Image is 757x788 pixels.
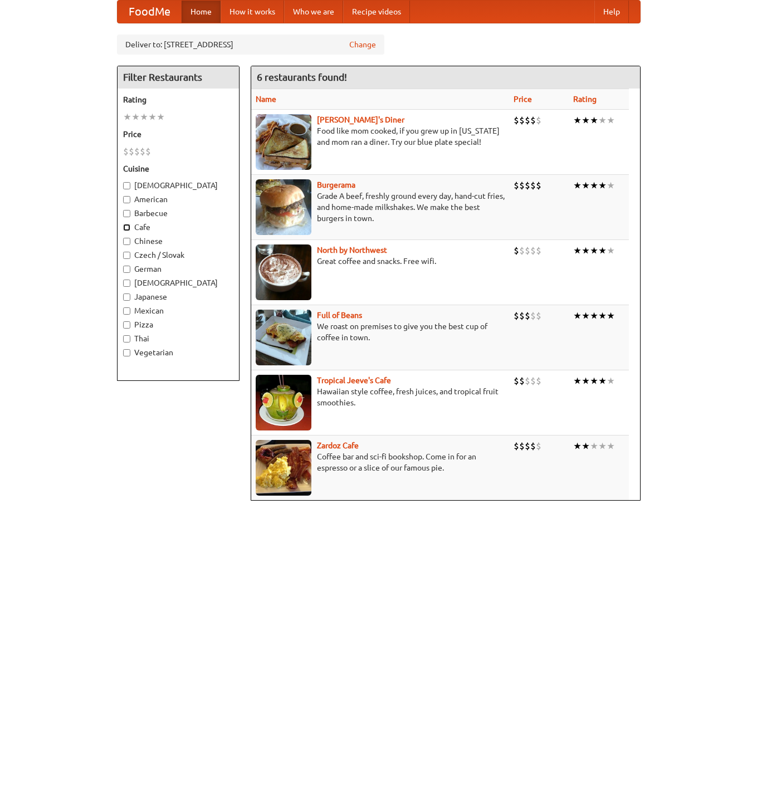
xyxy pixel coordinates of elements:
[525,375,530,387] li: $
[134,145,140,158] li: $
[140,145,145,158] li: $
[607,114,615,126] li: ★
[123,347,233,358] label: Vegetarian
[519,244,525,257] li: $
[530,114,536,126] li: $
[525,179,530,192] li: $
[123,224,130,231] input: Cafe
[519,440,525,452] li: $
[182,1,221,23] a: Home
[573,114,582,126] li: ★
[123,163,233,174] h5: Cuisine
[123,305,233,316] label: Mexican
[343,1,410,23] a: Recipe videos
[123,145,129,158] li: $
[256,190,505,224] p: Grade A beef, freshly ground every day, hand-cut fries, and home-made milkshakes. We make the bes...
[256,256,505,267] p: Great coffee and snacks. Free wifi.
[536,440,541,452] li: $
[123,263,233,275] label: German
[530,179,536,192] li: $
[582,244,590,257] li: ★
[573,310,582,322] li: ★
[256,386,505,408] p: Hawaiian style coffee, fresh juices, and tropical fruit smoothies.
[117,35,384,55] div: Deliver to: [STREET_ADDRESS]
[123,266,130,273] input: German
[514,310,519,322] li: $
[123,208,233,219] label: Barbecue
[530,375,536,387] li: $
[536,375,541,387] li: $
[123,210,130,217] input: Barbecue
[256,244,311,300] img: north.jpg
[598,244,607,257] li: ★
[317,115,404,124] b: [PERSON_NAME]'s Diner
[525,310,530,322] li: $
[221,1,284,23] a: How it works
[519,179,525,192] li: $
[123,252,130,259] input: Czech / Slovak
[590,244,598,257] li: ★
[582,440,590,452] li: ★
[123,238,130,245] input: Chinese
[530,440,536,452] li: $
[598,114,607,126] li: ★
[590,310,598,322] li: ★
[284,1,343,23] a: Who we are
[582,310,590,322] li: ★
[256,95,276,104] a: Name
[148,111,157,123] li: ★
[519,114,525,126] li: $
[536,310,541,322] li: $
[317,376,391,385] a: Tropical Jeeve's Cafe
[123,335,130,342] input: Thai
[123,249,233,261] label: Czech / Slovak
[519,310,525,322] li: $
[317,311,362,320] a: Full of Beans
[582,375,590,387] li: ★
[573,179,582,192] li: ★
[123,319,233,330] label: Pizza
[317,246,387,254] a: North by Northwest
[536,114,541,126] li: $
[514,95,532,104] a: Price
[514,114,519,126] li: $
[607,244,615,257] li: ★
[123,111,131,123] li: ★
[123,196,130,203] input: American
[257,72,347,82] ng-pluralize: 6 restaurants found!
[607,179,615,192] li: ★
[123,222,233,233] label: Cafe
[256,375,311,430] img: jeeves.jpg
[590,114,598,126] li: ★
[590,440,598,452] li: ★
[145,145,151,158] li: $
[519,375,525,387] li: $
[123,291,233,302] label: Japanese
[123,307,130,315] input: Mexican
[317,180,355,189] b: Burgerama
[598,375,607,387] li: ★
[607,310,615,322] li: ★
[123,94,233,105] h5: Rating
[123,333,233,344] label: Thai
[598,310,607,322] li: ★
[123,180,233,191] label: [DEMOGRAPHIC_DATA]
[123,321,130,329] input: Pizza
[123,194,233,205] label: American
[256,125,505,148] p: Food like mom cooked, if you grew up in [US_STATE] and mom ran a diner. Try our blue plate special!
[317,441,359,450] a: Zardoz Cafe
[123,236,233,247] label: Chinese
[530,310,536,322] li: $
[123,280,130,287] input: [DEMOGRAPHIC_DATA]
[140,111,148,123] li: ★
[598,179,607,192] li: ★
[607,375,615,387] li: ★
[129,145,134,158] li: $
[123,349,130,356] input: Vegetarian
[590,179,598,192] li: ★
[256,451,505,473] p: Coffee bar and sci-fi bookshop. Come in for an espresso or a slice of our famous pie.
[256,114,311,170] img: sallys.jpg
